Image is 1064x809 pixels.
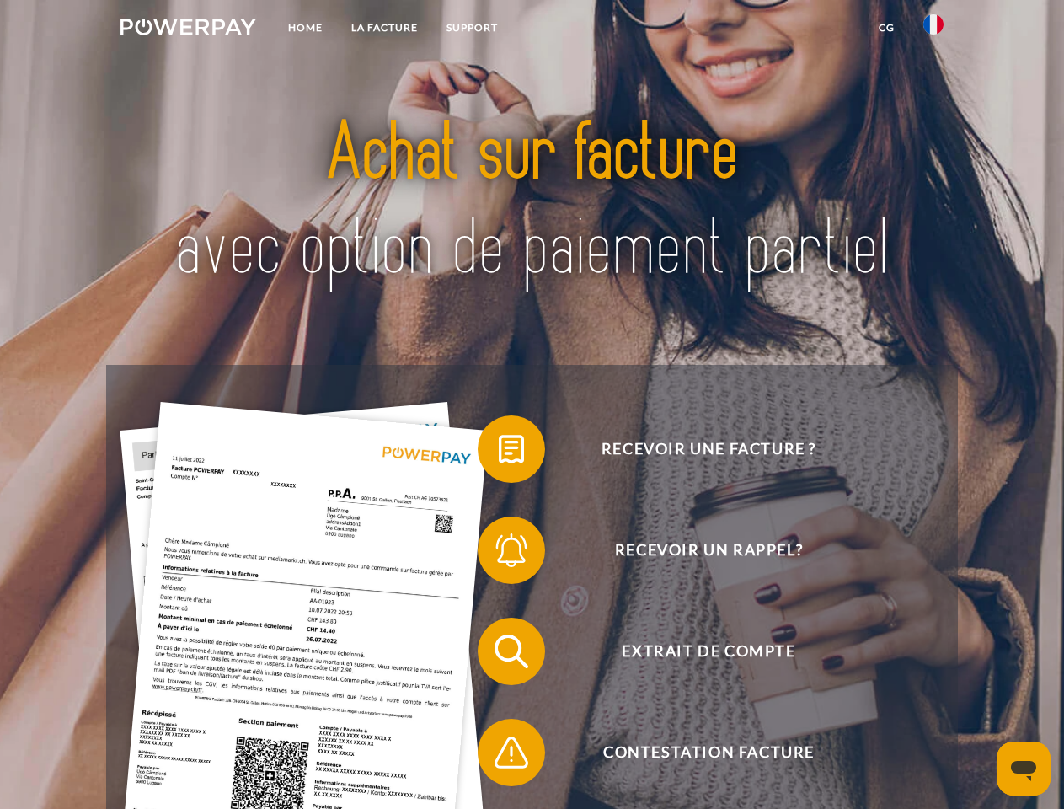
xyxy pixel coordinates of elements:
img: title-powerpay_fr.svg [161,81,903,323]
button: Recevoir une facture ? [478,415,916,483]
button: Recevoir un rappel? [478,517,916,584]
a: LA FACTURE [337,13,432,43]
button: Extrait de compte [478,618,916,685]
button: Contestation Facture [478,719,916,786]
img: qb_bill.svg [490,428,532,470]
span: Recevoir une facture ? [502,415,915,483]
img: qb_search.svg [490,630,532,672]
iframe: Bouton de lancement de la fenêtre de messagerie [997,742,1051,796]
span: Extrait de compte [502,618,915,685]
span: Recevoir un rappel? [502,517,915,584]
a: Support [432,13,512,43]
a: Home [274,13,337,43]
a: CG [864,13,909,43]
img: qb_bell.svg [490,529,532,571]
img: logo-powerpay-white.svg [120,19,256,35]
img: fr [923,14,944,35]
span: Contestation Facture [502,719,915,786]
img: qb_warning.svg [490,731,532,774]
